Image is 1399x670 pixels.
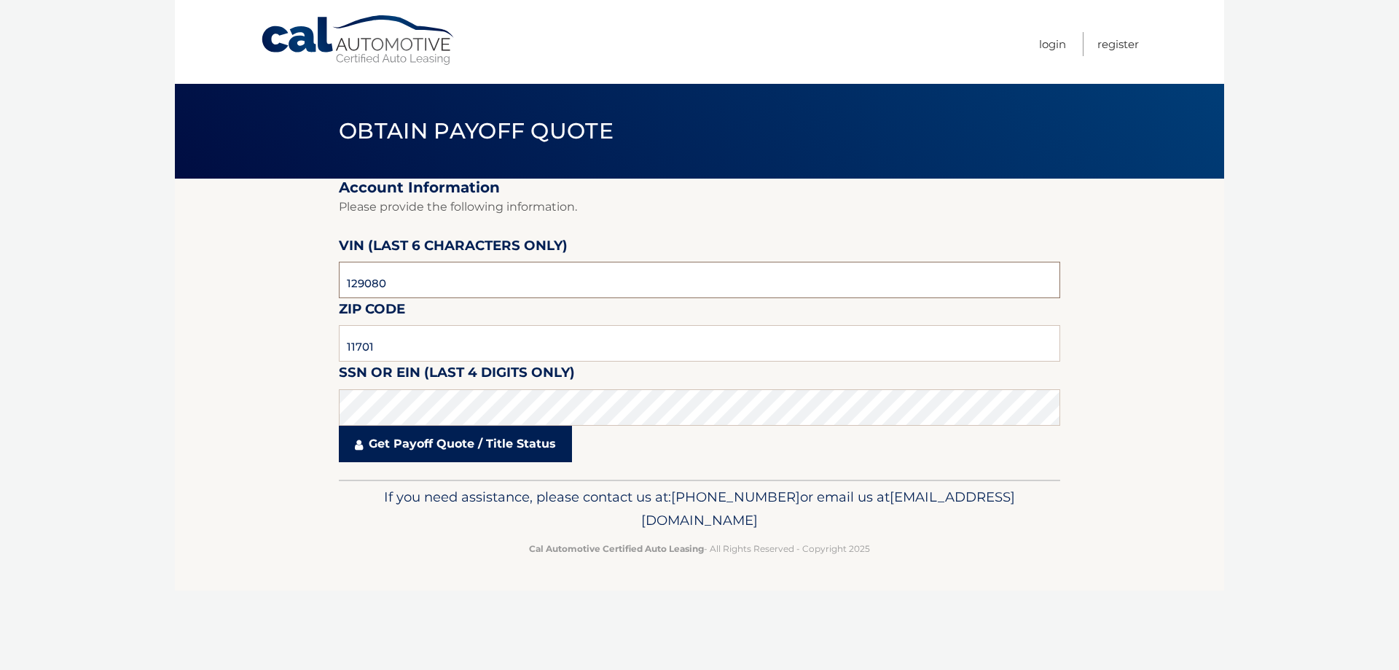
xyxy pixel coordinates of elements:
[339,298,405,325] label: Zip Code
[348,541,1051,556] p: - All Rights Reserved - Copyright 2025
[1039,32,1066,56] a: Login
[260,15,457,66] a: Cal Automotive
[339,179,1060,197] h2: Account Information
[339,197,1060,217] p: Please provide the following information.
[339,235,568,262] label: VIN (last 6 characters only)
[671,488,800,505] span: [PHONE_NUMBER]
[339,117,614,144] span: Obtain Payoff Quote
[339,362,575,389] label: SSN or EIN (last 4 digits only)
[339,426,572,462] a: Get Payoff Quote / Title Status
[529,543,704,554] strong: Cal Automotive Certified Auto Leasing
[348,486,1051,532] p: If you need assistance, please contact us at: or email us at
[1097,32,1139,56] a: Register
